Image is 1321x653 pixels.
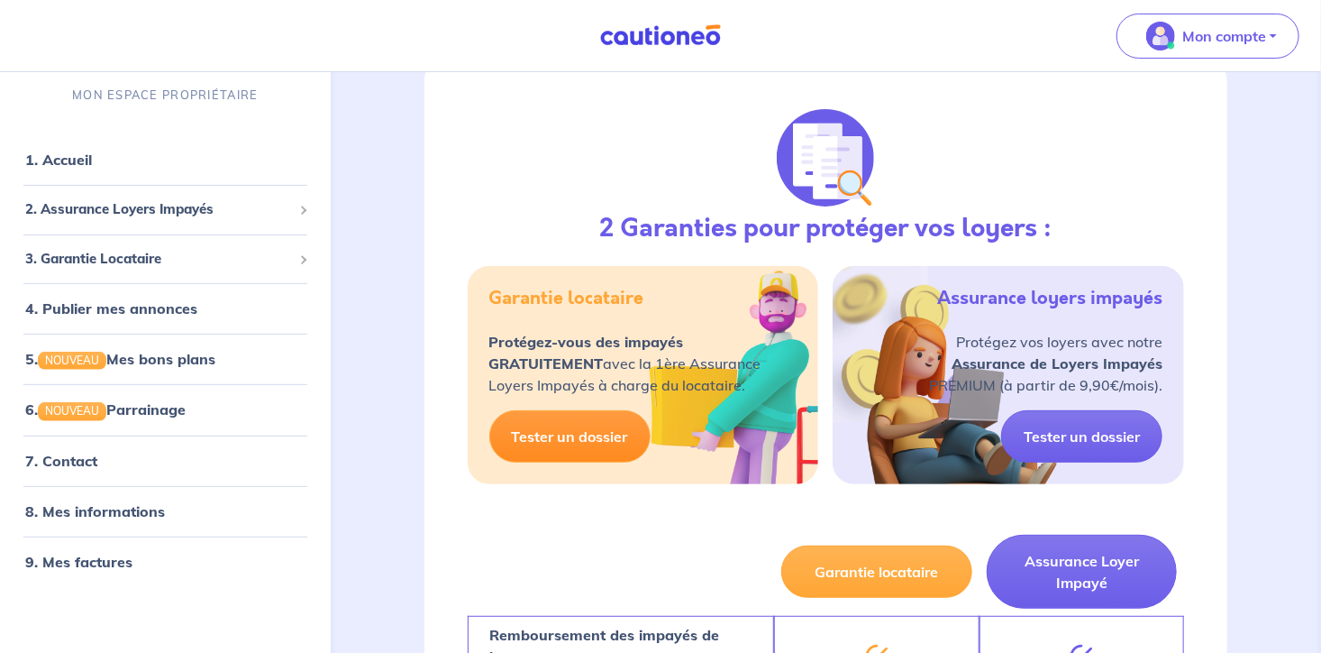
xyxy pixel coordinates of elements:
[25,452,97,470] a: 7. Contact
[489,288,644,309] h5: Garantie locataire
[489,331,761,396] p: avec la 1ère Assurance Loyers Impayés à charge du locataire.
[1182,25,1266,47] p: Mon compte
[25,249,292,270] span: 3. Garantie Locataire
[7,342,323,378] div: 5.NOUVEAUMes bons plans
[25,152,92,170] a: 1. Accueil
[7,392,323,428] div: 6.NOUVEAUParrainage
[7,143,323,179] div: 1. Accueil
[25,553,132,571] a: 9. Mes factures
[987,535,1177,609] button: Assurance Loyer Impayé
[25,200,292,221] span: 2. Assurance Loyers Impayés
[937,288,1162,309] h5: Assurance loyers impayés
[1001,410,1162,463] a: Tester un dossier
[25,300,197,318] a: 4. Publier mes annonces
[777,109,874,207] img: justif-loupe
[25,502,165,520] a: 8. Mes informations
[952,354,1162,372] strong: Assurance de Loyers Impayés
[599,214,1052,244] h3: 2 Garanties pour protéger vos loyers :
[781,546,971,598] button: Garantie locataire
[7,443,323,479] div: 7. Contact
[25,401,186,419] a: 6.NOUVEAUParrainage
[7,493,323,529] div: 8. Mes informations
[7,242,323,277] div: 3. Garantie Locataire
[7,291,323,327] div: 4. Publier mes annonces
[489,410,651,463] a: Tester un dossier
[1146,22,1175,51] img: illu_account_valid_menu.svg
[7,544,323,580] div: 9. Mes factures
[593,24,728,47] img: Cautioneo
[7,193,323,228] div: 2. Assurance Loyers Impayés
[25,351,215,369] a: 5.NOUVEAUMes bons plans
[489,333,684,372] strong: Protégez-vous des impayés GRATUITEMENT
[1116,14,1299,59] button: illu_account_valid_menu.svgMon compte
[72,87,258,104] p: MON ESPACE PROPRIÉTAIRE
[929,331,1162,396] p: Protégez vos loyers avec notre PREMIUM (à partir de 9,90€/mois).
